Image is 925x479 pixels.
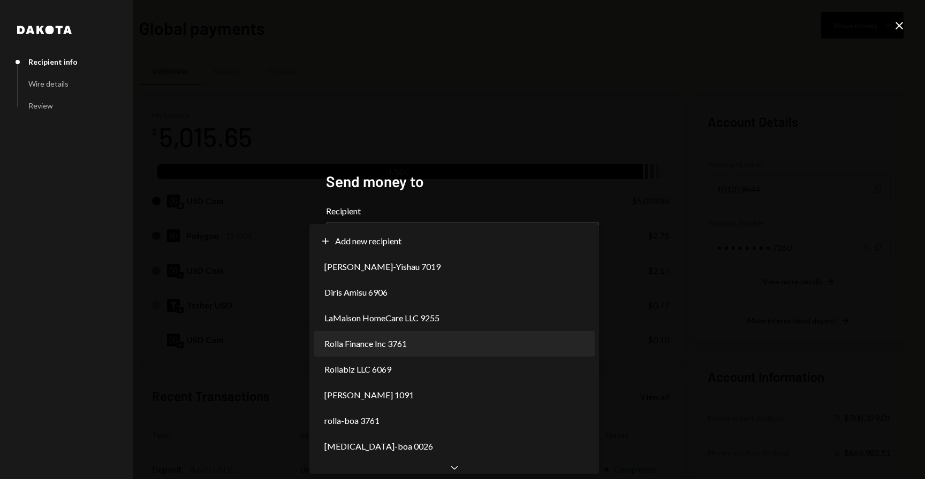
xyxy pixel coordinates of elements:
[326,171,599,192] h2: Send money to
[28,57,78,66] div: Recipient info
[324,414,380,427] span: rolla-boa 3761
[28,79,69,88] div: Wire details
[324,337,407,350] span: Rolla Finance Inc 3761
[335,235,401,248] span: Add new recipient
[28,101,53,110] div: Review
[324,363,391,376] span: Rollabiz LLC 6069
[326,205,599,218] label: Recipient
[324,440,433,453] span: [MEDICAL_DATA]-boa 0026
[324,389,414,401] span: [PERSON_NAME] 1091
[324,260,441,273] span: [PERSON_NAME]-Yishau 7019
[324,286,388,299] span: Diris Amisu 6906
[326,222,599,252] button: Recipient
[324,312,439,325] span: LaMaison HomeCare LLC 9255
